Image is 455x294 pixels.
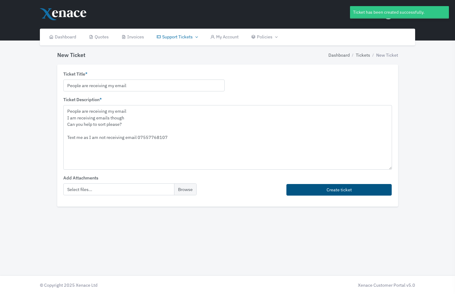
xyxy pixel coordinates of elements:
[245,29,283,45] a: Policies
[57,52,86,58] h4: New Ticket
[356,52,370,58] a: Tickets
[350,6,449,19] div: Ticket has been created successfully.
[43,29,83,45] a: Dashboard
[286,184,392,196] button: Create ticket
[63,96,102,103] label: Ticket Description
[328,52,350,58] a: Dashboard
[115,29,150,45] a: Invoices
[370,52,398,58] li: New Ticket
[231,282,415,289] div: Xenace Customer Portal v5.0
[37,282,228,289] div: © Copyright 2025 Xenace Ltd
[82,29,115,45] a: Quotes
[379,3,415,24] button: Aarti
[204,29,245,45] a: My Account
[150,29,204,45] a: Support Tickets
[63,175,98,181] label: Add Attachments
[63,71,87,77] label: Ticket Title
